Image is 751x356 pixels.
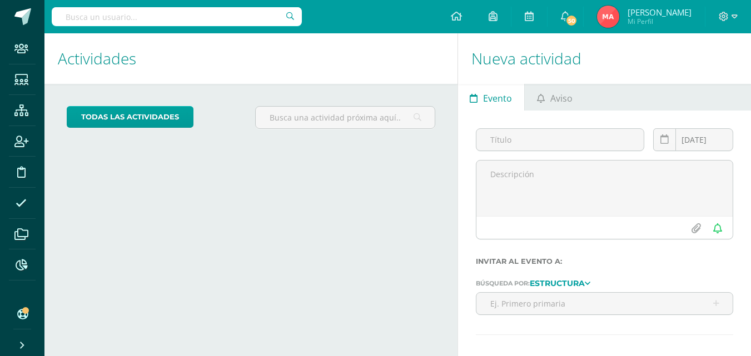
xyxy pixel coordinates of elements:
[67,106,193,128] a: todas las Actividades
[597,6,619,28] img: 8d3d044f6c5e0d360e86203a217bbd6d.png
[471,33,738,84] h1: Nueva actividad
[256,107,434,128] input: Busca una actividad próxima aquí...
[550,85,573,112] span: Aviso
[483,85,512,112] span: Evento
[476,279,530,287] span: Búsqueda por:
[628,17,692,26] span: Mi Perfil
[476,129,644,151] input: Título
[52,7,302,26] input: Busca un usuario...
[654,129,733,151] input: Fecha de entrega
[58,33,444,84] h1: Actividades
[628,7,692,18] span: [PERSON_NAME]
[525,84,584,111] a: Aviso
[530,278,585,288] strong: Estructura
[458,84,524,111] a: Evento
[530,279,590,287] a: Estructura
[476,257,733,265] label: Invitar al evento a:
[565,14,578,27] span: 50
[476,293,733,314] input: Ej. Primero primaria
